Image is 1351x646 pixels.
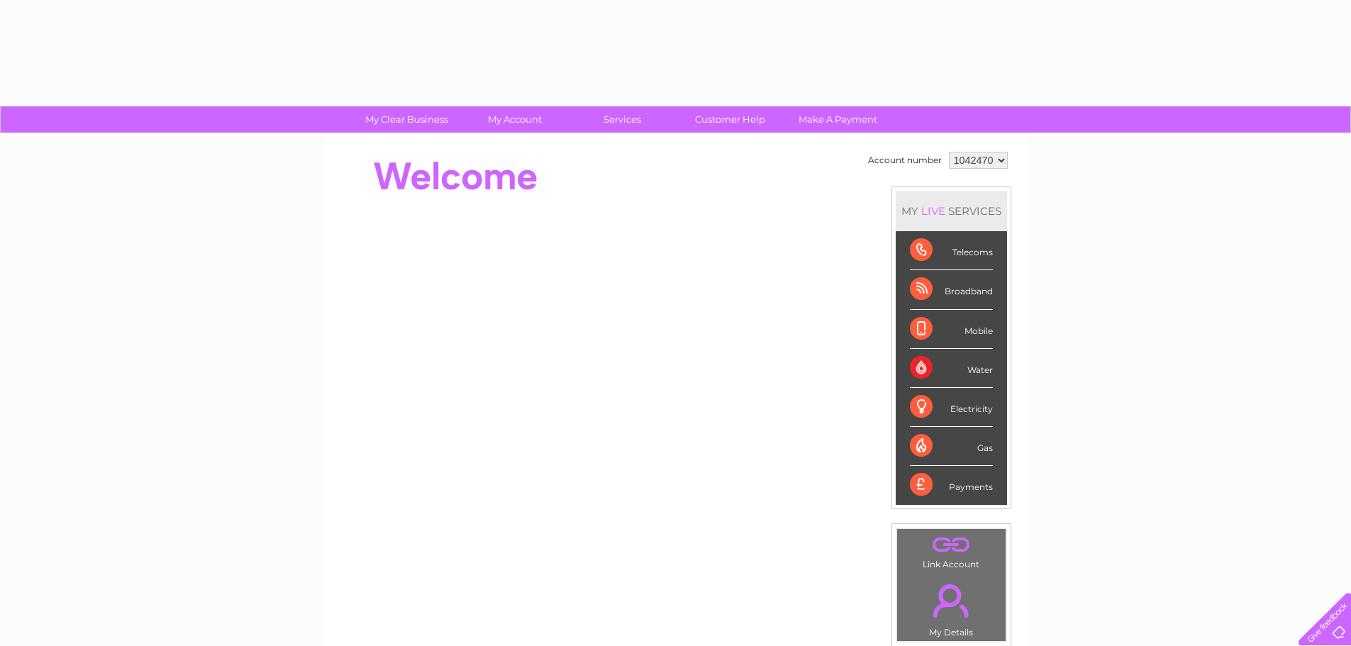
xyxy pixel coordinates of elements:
[348,106,465,133] a: My Clear Business
[910,466,993,504] div: Payments
[896,528,1006,573] td: Link Account
[864,148,945,172] td: Account number
[564,106,681,133] a: Services
[456,106,573,133] a: My Account
[901,576,1002,625] a: .
[901,533,1002,557] a: .
[779,106,896,133] a: Make A Payment
[910,349,993,388] div: Water
[672,106,789,133] a: Customer Help
[910,270,993,309] div: Broadband
[910,427,993,466] div: Gas
[910,388,993,427] div: Electricity
[910,310,993,349] div: Mobile
[918,204,948,218] div: LIVE
[896,572,1006,642] td: My Details
[910,231,993,270] div: Telecoms
[896,191,1007,231] div: MY SERVICES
